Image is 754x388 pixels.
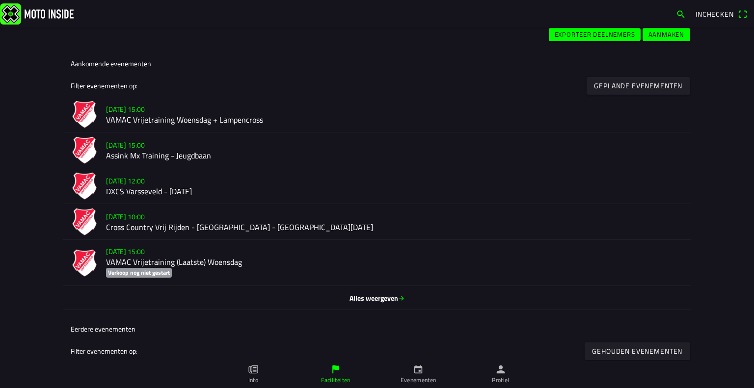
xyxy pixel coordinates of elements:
[106,187,683,196] h2: DXCS Varsseveld - [DATE]
[106,140,145,150] ion-text: [DATE] 15:00
[592,347,683,354] ion-text: Gehouden evenementen
[549,28,641,41] ion-button: Exporteer deelnemers
[398,294,405,301] ion-icon: arrow forward
[71,208,98,235] img: sYA0MdzM3v5BmRmgsWJ1iVL40gp2Fa8khKo0Qj80.png
[691,5,752,22] a: Incheckenqr scanner
[594,82,683,89] ion-text: Geplande evenementen
[71,136,98,164] img: xILXvsUnwCQFTW5XZ3Prwt2yAS3TDKuBijgiNKBx.png
[108,268,170,277] ion-text: Verkoop nog niet gestart
[321,376,350,385] ion-label: Faciliteiten
[495,364,506,375] ion-icon: person
[492,376,510,385] ion-label: Profiel
[71,324,135,334] ion-label: Eerdere evenementen
[696,9,734,19] span: Inchecken
[643,28,690,41] ion-button: Aanmaken
[71,249,98,276] img: VWmX4sCaPmrOyzxwoTbCrfy2rThFxi2rcaZ9makC.png
[106,258,683,267] h2: VAMAC Vrijetraining (Laatste) Woensdag
[106,223,683,232] h2: Cross Country Vrij Rijden - [GEOGRAPHIC_DATA] - [GEOGRAPHIC_DATA][DATE]
[106,151,683,160] h2: Assink Mx Training - Jeugdbaan
[106,115,683,125] h2: VAMAC Vrijetraining Woensdag + Lampencross
[71,101,98,128] img: O20psfnjAgl6TZjgMaxhcmaJQVhFmzZHKLKV0apc.png
[106,176,145,186] ion-text: [DATE] 12:00
[71,172,98,200] img: qaiuHcGyss22570fqZKCwYI5GvCJxDNyPIX6KLCV.png
[413,364,424,375] ion-icon: calendar
[71,293,683,303] span: Alles weergeven
[71,58,151,69] ion-label: Aankomende evenementen
[330,364,341,375] ion-icon: flag
[71,80,137,91] ion-label: Filter evenementen op:
[671,5,691,22] a: search
[71,346,137,356] ion-label: Filter evenementen op:
[106,104,145,114] ion-text: [DATE] 15:00
[401,376,436,385] ion-label: Evenementen
[248,364,259,375] ion-icon: paper
[106,246,145,257] ion-text: [DATE] 15:00
[248,376,258,385] ion-label: Info
[106,211,145,222] ion-text: [DATE] 10:00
